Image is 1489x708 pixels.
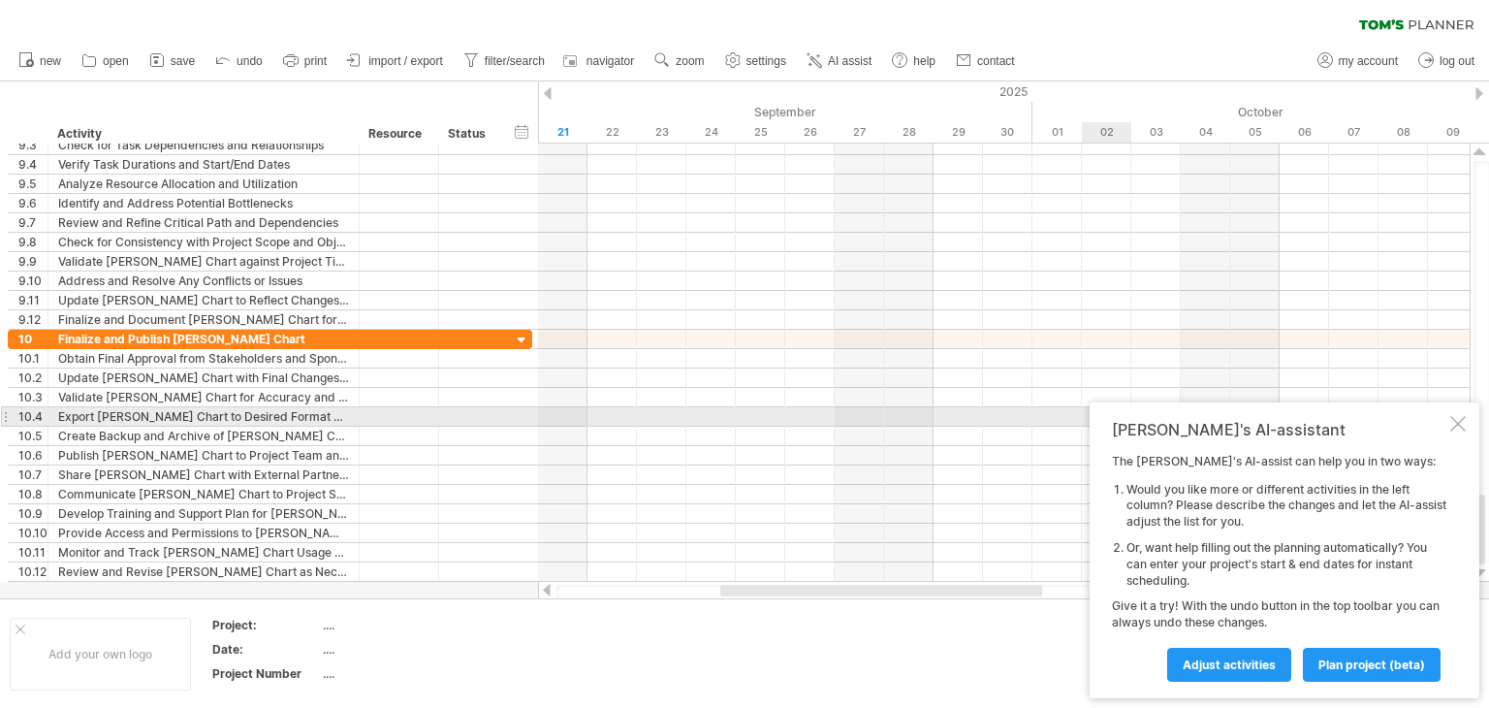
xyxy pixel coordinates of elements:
div: Publish [PERSON_NAME] Chart to Project Team and Stakeholders [58,446,349,465]
div: Sunday, 21 September 2025 [538,122,587,143]
div: 9.4 [18,155,48,174]
div: 10.3 [18,388,48,406]
a: zoom [649,48,710,74]
div: Thursday, 25 September 2025 [736,122,785,143]
div: Identify and Address Potential Bottlenecks [58,194,349,212]
div: 10.4 [18,407,48,426]
div: 10.10 [18,524,48,542]
div: Analyze Resource Allocation and Utilization [58,175,349,193]
div: Saturday, 27 September 2025 [835,122,884,143]
div: 10.12 [18,563,48,581]
div: Activity [57,124,348,144]
div: 10.2 [18,369,48,387]
div: Tuesday, 30 September 2025 [983,122,1032,143]
a: navigator [560,48,640,74]
div: Obtain Final Approval from Stakeholders and Sponsors [58,349,349,368]
div: 9.8 [18,233,48,251]
span: filter/search [485,54,545,68]
div: Tuesday, 23 September 2025 [637,122,686,143]
div: Communicate [PERSON_NAME] Chart to Project Sponsors and Executives [58,485,349,503]
span: open [103,54,129,68]
a: AI assist [802,48,877,74]
a: print [278,48,333,74]
span: undo [237,54,263,68]
div: Resource [368,124,428,144]
span: print [304,54,327,68]
div: .... [323,665,486,682]
div: Wednesday, 24 September 2025 [686,122,736,143]
div: 9.7 [18,213,48,232]
div: Review and Revise [PERSON_NAME] Chart as Necessary for Project Success [58,563,349,581]
a: open [77,48,135,74]
span: my account [1339,54,1398,68]
div: Share [PERSON_NAME] Chart with External Partners and Vendors [58,466,349,484]
div: Export [PERSON_NAME] Chart to Desired Format and File Type [58,407,349,426]
span: plan project (beta) [1318,658,1425,672]
div: 10.11 [18,543,48,562]
div: Thursday, 2 October 2025 [1082,122,1131,143]
div: Develop Training and Support Plan for [PERSON_NAME] Chart Users [58,504,349,523]
a: undo [210,48,269,74]
div: 9.10 [18,272,48,290]
span: Adjust activities [1183,658,1276,672]
span: settings [746,54,786,68]
div: 10.1 [18,349,48,368]
div: 9.3 [18,136,48,154]
span: save [171,54,195,68]
div: Sunday, 5 October 2025 [1230,122,1280,143]
div: Update [PERSON_NAME] Chart to Reflect Changes and Refinements [58,291,349,309]
div: 9.6 [18,194,48,212]
div: 10.9 [18,504,48,523]
div: 10.7 [18,466,48,484]
div: Review and Refine Critical Path and Dependencies [58,213,349,232]
a: help [887,48,941,74]
a: import / export [342,48,449,74]
div: Address and Resolve Any Conflicts or Issues [58,272,349,290]
div: .... [323,617,486,633]
span: navigator [586,54,634,68]
div: 10.8 [18,485,48,503]
div: The [PERSON_NAME]'s AI-assist can help you in two ways: Give it a try! With the undo button in th... [1112,454,1446,681]
span: log out [1440,54,1474,68]
a: settings [720,48,792,74]
a: filter/search [459,48,551,74]
div: Date: [212,641,319,658]
div: Check for Consistency with Project Scope and Objectives [58,233,349,251]
div: Finalize and Publish [PERSON_NAME] Chart [58,330,349,348]
div: 10.6 [18,446,48,465]
span: zoom [676,54,704,68]
div: Project Number [212,665,319,682]
div: 10.5 [18,427,48,445]
div: Tuesday, 7 October 2025 [1329,122,1378,143]
span: new [40,54,61,68]
div: Sunday, 28 September 2025 [884,122,934,143]
div: Friday, 26 September 2025 [785,122,835,143]
a: my account [1313,48,1404,74]
div: Check for Task Dependencies and Relationships [58,136,349,154]
span: help [913,54,935,68]
div: Monitor and Track [PERSON_NAME] Chart Usage and Feedback [58,543,349,562]
div: Update [PERSON_NAME] Chart with Final Changes and Revisions [58,369,349,387]
div: Finalize and Document [PERSON_NAME] Chart for Project Use [58,310,349,329]
div: Monday, 6 October 2025 [1280,122,1329,143]
div: 10 [18,330,48,348]
div: Create Backup and Archive of [PERSON_NAME] Chart Files [58,427,349,445]
a: contact [951,48,1021,74]
li: Or, want help filling out the planning automatically? You can enter your project's start & end da... [1126,540,1446,589]
a: new [14,48,67,74]
div: Saturday, 4 October 2025 [1181,122,1230,143]
div: 9.12 [18,310,48,329]
span: AI assist [828,54,871,68]
div: 9.5 [18,175,48,193]
div: Monday, 22 September 2025 [587,122,637,143]
a: plan project (beta) [1303,648,1441,682]
div: 9.9 [18,252,48,271]
span: contact [977,54,1015,68]
div: Verify Task Durations and Start/End Dates [58,155,349,174]
div: Provide Access and Permissions to [PERSON_NAME] Chart Users [58,524,349,542]
div: .... [323,641,486,658]
div: Monday, 29 September 2025 [934,122,983,143]
div: Friday, 3 October 2025 [1131,122,1181,143]
div: Validate [PERSON_NAME] Chart for Accuracy and Completeness [58,388,349,406]
a: log out [1413,48,1480,74]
